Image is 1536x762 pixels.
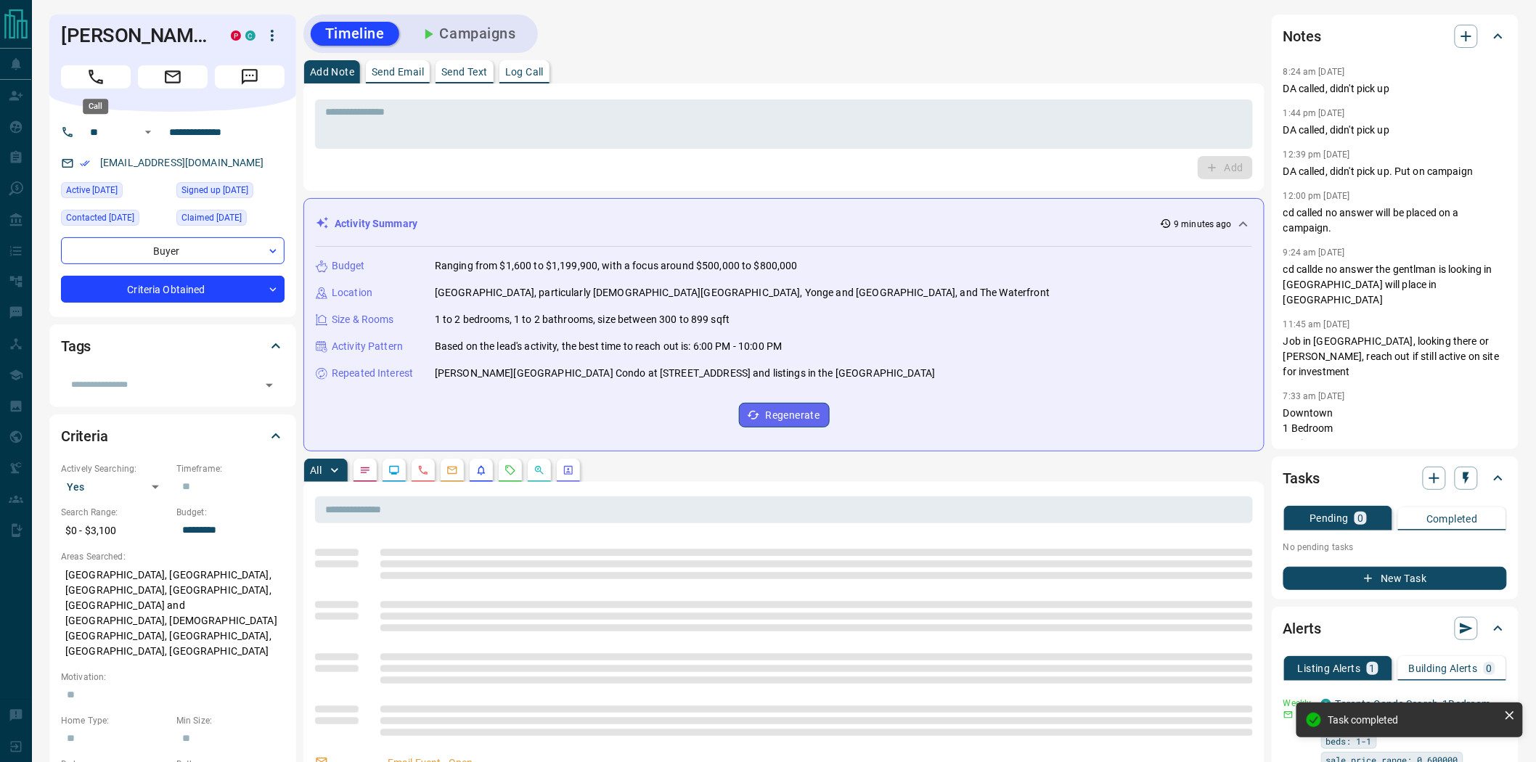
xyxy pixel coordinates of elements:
[435,285,1050,300] p: [GEOGRAPHIC_DATA], particularly [DEMOGRAPHIC_DATA][GEOGRAPHIC_DATA], Yonge and [GEOGRAPHIC_DATA],...
[435,258,798,274] p: Ranging from $1,600 to $1,199,900, with a focus around $500,000 to $800,000
[1283,149,1350,160] p: 12:39 pm [DATE]
[61,563,285,663] p: [GEOGRAPHIC_DATA], [GEOGRAPHIC_DATA], [GEOGRAPHIC_DATA], [GEOGRAPHIC_DATA], [GEOGRAPHIC_DATA] and...
[534,464,545,476] svg: Opportunities
[417,464,429,476] svg: Calls
[61,335,91,358] h2: Tags
[231,30,241,41] div: property.ca
[1298,663,1361,673] p: Listing Alerts
[1487,663,1492,673] p: 0
[505,67,544,77] p: Log Call
[563,464,574,476] svg: Agent Actions
[176,210,285,230] div: Mon Apr 29 2019
[311,22,399,46] button: Timeline
[61,425,108,448] h2: Criteria
[405,22,531,46] button: Campaigns
[1283,710,1294,720] svg: Email
[1283,467,1320,490] h2: Tasks
[1283,611,1507,646] div: Alerts
[61,671,285,684] p: Motivation:
[332,312,394,327] p: Size & Rooms
[61,210,169,230] div: Sun Aug 10 2025
[61,419,285,454] div: Criteria
[332,339,403,354] p: Activity Pattern
[1283,406,1507,482] p: Downtown 1 Bedroom For investment 2020 He is an analytic
[1409,663,1478,673] p: Building Alerts
[245,30,256,41] div: condos.ca
[435,312,730,327] p: 1 to 2 bedrooms, 1 to 2 bathrooms, size between 300 to 899 sqft
[475,464,487,476] svg: Listing Alerts
[1370,663,1376,673] p: 1
[372,67,424,77] p: Send Email
[1283,164,1507,179] p: DA called, didn't pick up. Put on campaign
[61,182,169,202] div: Mon Aug 11 2025
[61,237,285,264] div: Buyer
[435,339,782,354] p: Based on the lead's activity, the best time to reach out is: 6:00 PM - 10:00 PM
[310,67,354,77] p: Add Note
[1283,108,1345,118] p: 1:44 pm [DATE]
[446,464,458,476] svg: Emails
[1283,536,1507,558] p: No pending tasks
[435,366,935,381] p: [PERSON_NAME][GEOGRAPHIC_DATA] Condo at [STREET_ADDRESS] and listings in the [GEOGRAPHIC_DATA]
[1283,123,1507,138] p: DA called, didn't pick up
[176,462,285,475] p: Timeframe:
[504,464,516,476] svg: Requests
[61,65,131,89] span: Call
[310,465,322,475] p: All
[176,182,285,202] div: Tue Dec 13 2016
[61,24,209,47] h1: [PERSON_NAME]
[61,276,285,303] div: Criteria Obtained
[1283,567,1507,590] button: New Task
[181,183,248,197] span: Signed up [DATE]
[1283,319,1350,329] p: 11:45 am [DATE]
[61,550,285,563] p: Areas Searched:
[1328,714,1498,726] div: Task completed
[1283,81,1507,97] p: DA called, didn't pick up
[1426,514,1478,524] p: Completed
[1310,513,1349,523] p: Pending
[1283,697,1312,710] p: Weekly
[80,158,90,168] svg: Email Verified
[1283,391,1345,401] p: 7:33 am [DATE]
[215,65,285,89] span: Message
[61,462,169,475] p: Actively Searching:
[1175,218,1232,231] p: 9 minutes ago
[1283,191,1350,201] p: 12:00 pm [DATE]
[61,329,285,364] div: Tags
[1283,19,1507,54] div: Notes
[83,99,108,114] div: Call
[359,464,371,476] svg: Notes
[66,210,134,225] span: Contacted [DATE]
[441,67,488,77] p: Send Text
[1283,25,1321,48] h2: Notes
[139,123,157,141] button: Open
[1336,698,1493,725] a: Toronto Condo Search, 1Bedroom, Downtown
[61,714,169,727] p: Home Type:
[1283,617,1321,640] h2: Alerts
[1283,205,1507,236] p: cd called no answer will be placed on a campaign.
[176,506,285,519] p: Budget:
[335,216,417,232] p: Activity Summary
[61,475,169,499] div: Yes
[1357,513,1363,523] p: 0
[1283,262,1507,308] p: cd callde no answer the gentlman is looking in [GEOGRAPHIC_DATA] will place in [GEOGRAPHIC_DATA]
[332,258,365,274] p: Budget
[1283,334,1507,380] p: Job in [GEOGRAPHIC_DATA], looking there or [PERSON_NAME], reach out if still active on site for i...
[176,714,285,727] p: Min Size:
[316,210,1252,237] div: Activity Summary9 minutes ago
[332,366,413,381] p: Repeated Interest
[138,65,208,89] span: Email
[739,403,830,427] button: Regenerate
[66,183,118,197] span: Active [DATE]
[1283,461,1507,496] div: Tasks
[388,464,400,476] svg: Lead Browsing Activity
[1283,67,1345,77] p: 8:24 am [DATE]
[1321,699,1331,709] div: condos.ca
[332,285,372,300] p: Location
[181,210,242,225] span: Claimed [DATE]
[61,506,169,519] p: Search Range:
[61,519,169,543] p: $0 - $3,100
[100,157,264,168] a: [EMAIL_ADDRESS][DOMAIN_NAME]
[1283,247,1345,258] p: 9:24 am [DATE]
[259,375,279,396] button: Open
